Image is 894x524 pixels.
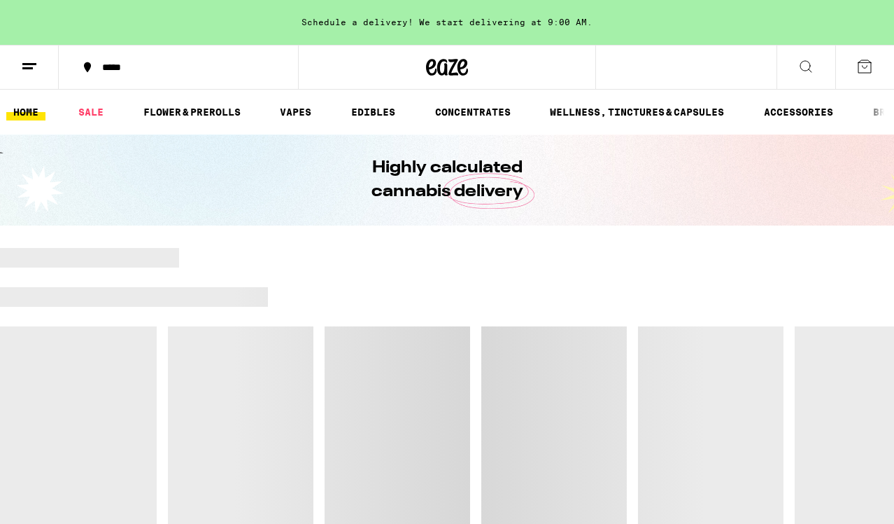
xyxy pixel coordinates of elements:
a: FLOWER & PREROLLS [136,104,248,120]
a: ACCESSORIES [757,104,840,120]
a: SALE [71,104,111,120]
a: WELLNESS, TINCTURES & CAPSULES [543,104,731,120]
h1: Highly calculated cannabis delivery [332,156,562,204]
a: VAPES [273,104,318,120]
a: CONCENTRATES [428,104,518,120]
a: HOME [6,104,45,120]
a: EDIBLES [344,104,402,120]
